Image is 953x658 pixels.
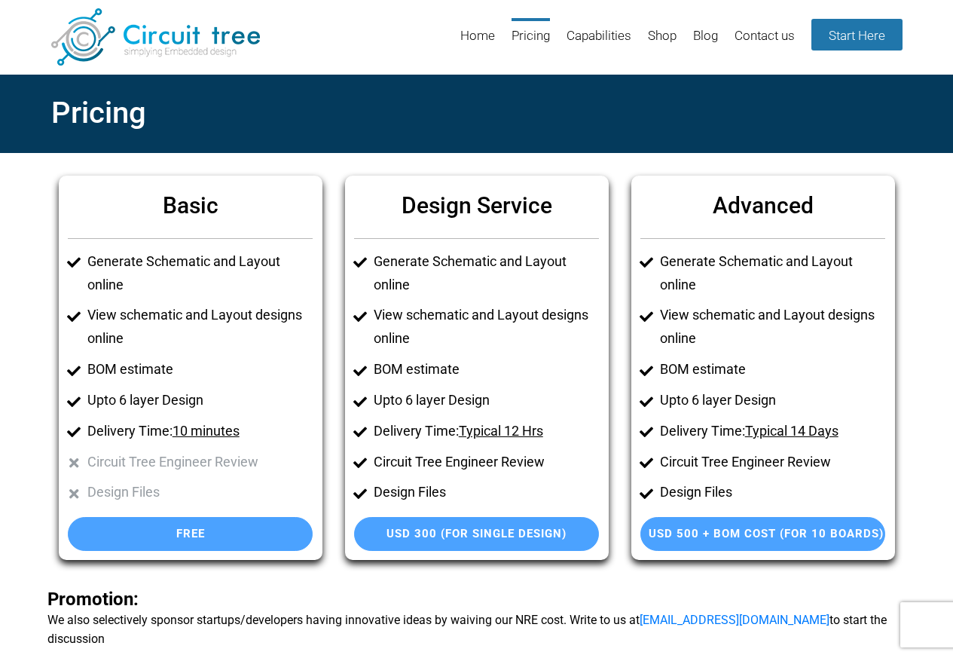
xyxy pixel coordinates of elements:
h6: Design Service [354,185,599,226]
li: View schematic and Layout designs online [374,304,599,350]
a: Free [68,517,313,551]
li: Circuit Tree Engineer Review [87,451,313,474]
li: Circuit Tree Engineer Review [660,451,885,474]
li: Delivery Time: [660,420,885,443]
h6: Basic [68,185,313,226]
a: Pricing [512,18,550,67]
a: USD 300 (For single Design) [354,517,599,551]
a: Contact us [735,18,795,67]
h2: Pricing [51,87,903,139]
li: Circuit Tree Engineer Review [374,451,599,474]
li: BOM estimate [660,358,885,381]
li: Upto 6 layer Design [87,389,313,412]
li: View schematic and Layout designs online [660,304,885,350]
li: Generate Schematic and Layout online [660,250,885,297]
li: BOM estimate [87,358,313,381]
u: Typical 12 Hrs [459,423,543,439]
li: View schematic and Layout designs online [87,304,313,350]
li: Upto 6 layer Design [374,389,599,412]
li: Generate Schematic and Layout online [374,250,599,297]
a: [EMAIL_ADDRESS][DOMAIN_NAME] [640,613,829,627]
li: Delivery Time: [87,420,313,443]
b: We also selectively sponsor startups/developers having innovative ideas by waiving our NRE cost. ... [47,590,906,648]
a: Blog [693,18,718,67]
li: Generate Schematic and Layout online [87,250,313,297]
li: BOM estimate [374,358,599,381]
a: Capabilities [567,18,631,67]
a: Home [460,18,495,67]
img: Circuit Tree [51,8,260,66]
a: Shop [648,18,677,67]
li: Delivery Time: [374,420,599,443]
h6: Advanced [640,185,885,226]
a: USD 500 + BOM Cost (For 10 Boards) [640,517,885,551]
u: Typical 14 Days [745,423,838,439]
u: 10 minutes [173,423,240,439]
li: Design Files [87,481,313,504]
a: Start Here [811,19,903,50]
li: Design Files [660,481,885,504]
li: Upto 6 layer Design [660,389,885,412]
li: Design Files [374,481,599,504]
span: Promotion: [47,589,139,610]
